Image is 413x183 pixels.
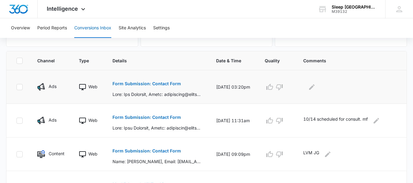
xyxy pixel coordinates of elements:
span: Intelligence [47,5,78,12]
span: Details [112,57,193,64]
button: Period Reports [37,18,67,38]
td: [DATE] 09:09pm [209,137,257,171]
span: Channel [37,57,55,64]
span: Quality [265,57,280,64]
button: Site Analytics [119,18,146,38]
span: Type [79,57,89,64]
td: [DATE] 03:20pm [209,70,257,104]
button: Overview [11,18,30,38]
p: Ads [49,83,57,90]
p: LVM JG [303,149,319,159]
button: Form Submission: Contact Form [112,76,181,91]
td: [DATE] 11:31am [209,104,257,137]
span: Comments [303,57,388,64]
p: Content [49,150,64,157]
button: Edit Comments [323,149,333,159]
span: Date & Time [216,57,241,64]
button: Edit Comments [371,116,381,126]
div: account id [332,9,376,14]
p: Name: [PERSON_NAME], Email: [EMAIL_ADDRESS][DOMAIN_NAME], Phone: [PHONE_NUMBER], Are you a new pa... [112,158,201,165]
p: Form Submission: Contact Form [112,115,181,119]
button: Form Submission: Contact Form [112,144,181,158]
p: Web [88,117,98,123]
p: Form Submission: Contact Form [112,82,181,86]
p: Lore: Ipsu Dolorsit, Ametc: adipiscin@elits-doeius.tem, Incid: 4523868804, Utl etd m ali enimadm?... [112,125,201,131]
p: 10/14 scheduled for consult. mf [303,116,368,126]
div: account name [332,5,376,9]
p: Web [88,83,98,90]
button: Form Submission: Contact Form [112,110,181,125]
button: Edit Comments [307,82,317,92]
p: Lore: Ips Dolorsit, Ametc: adipiscing@elits.doe, Tempo: 6512626773, Inc utl e dol magnaal?: En, A... [112,91,201,97]
p: Web [88,151,98,157]
p: Form Submission: Contact Form [112,149,181,153]
button: Settings [153,18,170,38]
button: Conversions Inbox [74,18,111,38]
p: Ads [49,117,57,123]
